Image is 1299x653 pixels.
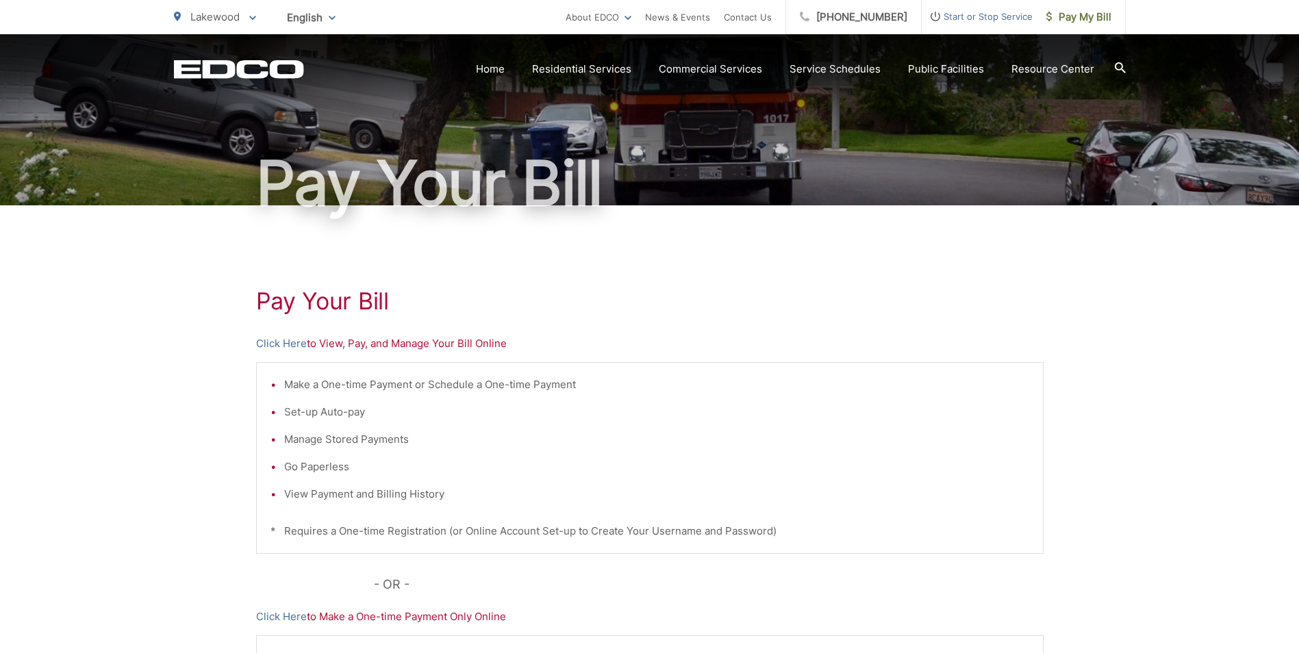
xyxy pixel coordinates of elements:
[256,609,1044,625] p: to Make a One-time Payment Only Online
[645,9,710,25] a: News & Events
[190,10,240,23] span: Lakewood
[270,523,1029,539] p: * Requires a One-time Registration (or Online Account Set-up to Create Your Username and Password)
[174,149,1126,218] h1: Pay Your Bill
[659,61,762,77] a: Commercial Services
[790,61,881,77] a: Service Schedules
[256,335,307,352] a: Click Here
[284,459,1029,475] li: Go Paperless
[284,486,1029,502] li: View Payment and Billing History
[284,431,1029,448] li: Manage Stored Payments
[374,574,1044,595] p: - OR -
[476,61,505,77] a: Home
[532,61,631,77] a: Residential Services
[256,287,1044,315] h1: Pay Your Bill
[1011,61,1094,77] a: Resource Center
[174,60,304,79] a: EDCD logo. Return to the homepage.
[256,609,307,625] a: Click Here
[724,9,772,25] a: Contact Us
[908,61,984,77] a: Public Facilities
[284,404,1029,420] li: Set-up Auto-pay
[1046,9,1111,25] span: Pay My Bill
[277,5,346,29] span: English
[256,335,1044,352] p: to View, Pay, and Manage Your Bill Online
[566,9,631,25] a: About EDCO
[284,376,1029,393] li: Make a One-time Payment or Schedule a One-time Payment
